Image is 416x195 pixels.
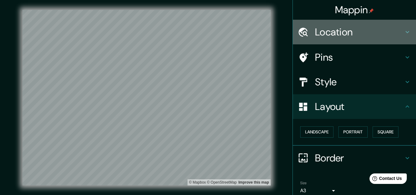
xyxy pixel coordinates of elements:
[315,76,404,88] h4: Style
[293,146,416,170] div: Border
[300,180,307,185] label: Size
[207,180,237,185] a: OpenStreetMap
[361,171,409,188] iframe: Help widget launcher
[293,45,416,70] div: Pins
[369,8,374,13] img: pin-icon.png
[293,70,416,94] div: Style
[315,100,404,113] h4: Layout
[315,152,404,164] h4: Border
[238,180,269,185] a: Map feedback
[189,180,206,185] a: Mapbox
[293,94,416,119] div: Layout
[315,51,404,63] h4: Pins
[335,4,374,16] h4: Mappin
[338,126,368,138] button: Portrait
[373,126,398,138] button: Square
[22,10,271,185] canvas: Map
[315,26,404,38] h4: Location
[300,126,333,138] button: Landscape
[293,20,416,44] div: Location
